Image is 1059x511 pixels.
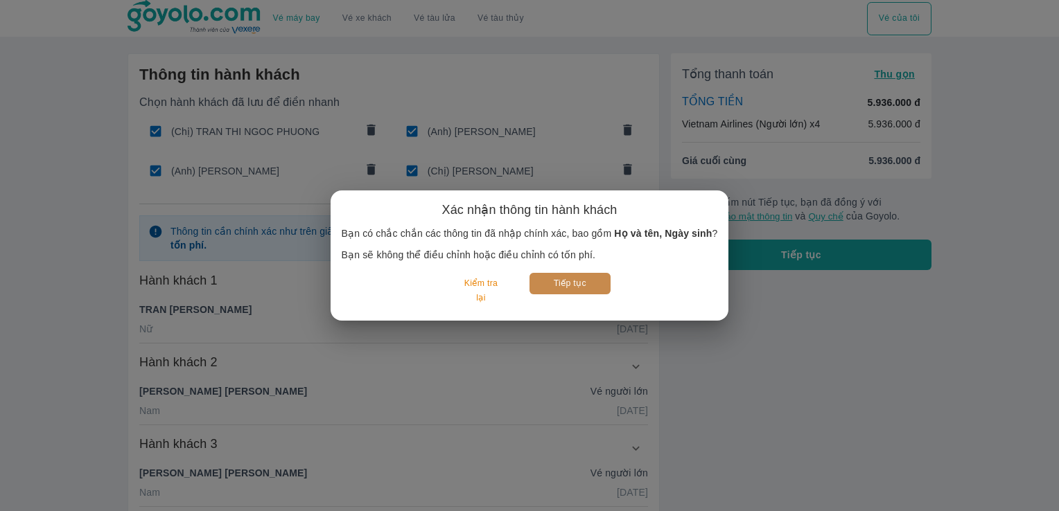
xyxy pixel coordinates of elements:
button: Kiểm tra lại [448,273,513,310]
b: Họ và tên, Ngày sinh [614,228,712,239]
h6: Xác nhận thông tin hành khách [442,201,618,218]
button: Tiếp tục [529,273,611,294]
p: Bạn có chắc chắn các thông tin đã nhập chính xác, bao gồm ? [342,226,718,240]
p: Bạn sẽ không thể điều chỉnh hoặc điều chỉnh có tốn phí. [342,248,718,262]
